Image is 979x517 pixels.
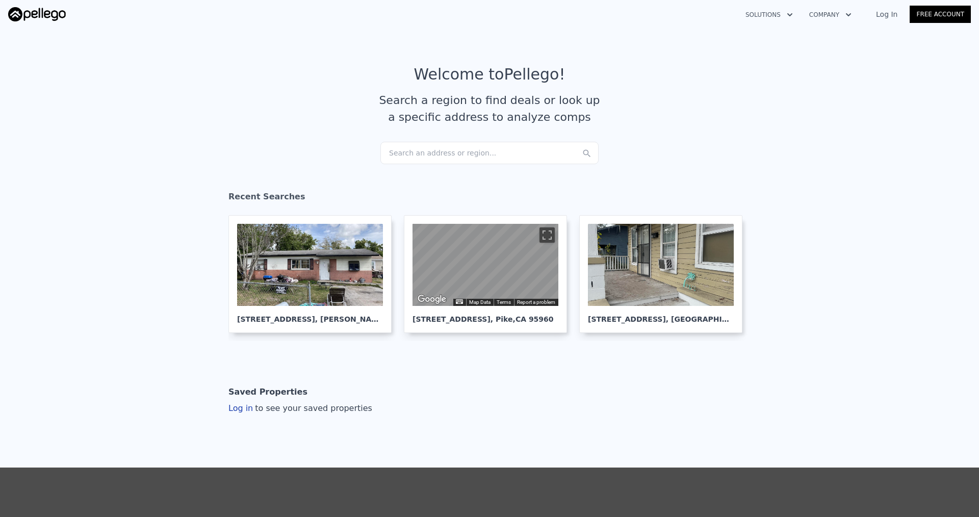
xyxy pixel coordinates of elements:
a: Map [STREET_ADDRESS], Pike,CA 95960 [404,215,575,333]
a: [STREET_ADDRESS], [GEOGRAPHIC_DATA] [579,215,751,333]
div: Street View [413,224,558,306]
button: Toggle fullscreen view [539,227,555,243]
div: Welcome to Pellego ! [414,65,565,84]
button: Map Data [469,299,491,306]
button: Company [801,6,860,24]
a: Log In [864,9,910,19]
div: Saved Properties [228,382,307,402]
div: [STREET_ADDRESS] , [PERSON_NAME] [237,306,383,324]
div: [STREET_ADDRESS] , Pike [413,306,558,324]
div: Map [413,224,558,306]
button: Keyboard shortcuts [456,299,463,304]
div: Search a region to find deals or look up a specific address to analyze comps [375,92,604,125]
button: Solutions [737,6,801,24]
div: Log in [228,402,372,415]
div: Recent Searches [228,183,751,215]
a: Free Account [910,6,971,23]
div: Search an address or region... [380,142,599,164]
a: Open this area in Google Maps (opens a new window) [415,293,449,306]
img: Pellego [8,7,66,21]
span: to see your saved properties [253,403,372,413]
a: Report a problem [517,299,555,305]
a: Terms (opens in new tab) [497,299,511,305]
a: [STREET_ADDRESS], [PERSON_NAME] [228,215,400,333]
span: , CA 95960 [513,315,554,323]
div: [STREET_ADDRESS] , [GEOGRAPHIC_DATA] [588,306,734,324]
img: Google [415,293,449,306]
